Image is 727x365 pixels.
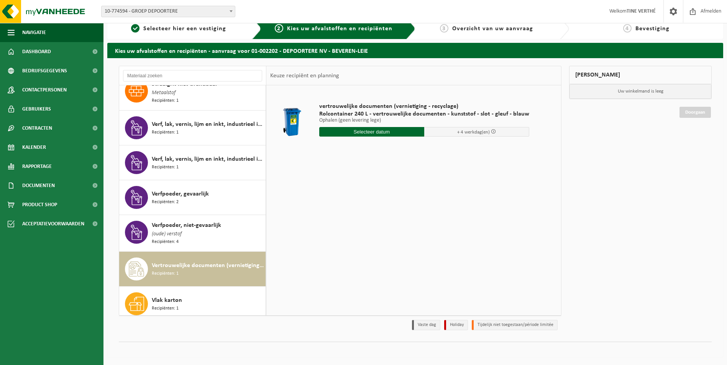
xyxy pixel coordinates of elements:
[152,120,264,129] span: Verf, lak, vernis, lijm en inkt, industrieel in 200lt-vat
[119,145,266,180] button: Verf, lak, vernis, lijm en inkt, industrieel in kleinverpakking Recipiënten: 1
[123,70,262,81] input: Materiaal zoeken
[119,111,266,145] button: Verf, lak, vernis, lijm en inkt, industrieel in 200lt-vat Recipiënten: 1
[22,42,51,61] span: Dashboard
[635,26,670,32] span: Bevestiging
[22,214,84,233] span: Acceptatievoorwaarden
[22,80,67,99] span: Contactpersonen
[152,261,264,270] span: Vertrouwelijke documenten (vernietiging - recyclage)
[111,24,246,33] a: 1Selecteer hier een vestiging
[152,270,179,277] span: Recipiënten: 1
[152,97,179,104] span: Recipiënten: 1
[452,26,533,32] span: Overzicht van uw aanvraag
[152,199,179,206] span: Recipiënten: 2
[152,155,264,164] span: Verf, lak, vernis, lijm en inkt, industrieel in kleinverpakking
[444,320,468,330] li: Holiday
[119,252,266,287] button: Vertrouwelijke documenten (vernietiging - recyclage) Recipiënten: 1
[266,66,343,85] div: Keuze recipiënt en planning
[119,215,266,252] button: Verfpoeder, niet-gevaarlijk (oude) verstof Recipiënten: 4
[152,296,182,305] span: Vlak karton
[119,287,266,321] button: Vlak karton Recipiënten: 1
[119,180,266,215] button: Verfpoeder, gevaarlijk Recipiënten: 2
[679,107,711,118] a: Doorgaan
[569,84,711,99] p: Uw winkelmand is leeg
[152,164,179,171] span: Recipiënten: 1
[22,23,46,42] span: Navigatie
[319,127,424,137] input: Selecteer datum
[131,24,139,33] span: 1
[22,195,57,214] span: Product Shop
[319,118,529,123] p: Ophalen (geen levering lege)
[102,6,235,17] span: 10-774594 - GROEP DEPOORTERE
[22,61,67,80] span: Bedrijfsgegevens
[472,320,558,330] li: Tijdelijk niet toegestaan/période limitée
[152,305,179,312] span: Recipiënten: 1
[569,66,712,84] div: [PERSON_NAME]
[119,74,266,111] button: Straalgrit niet-brandbaar Metaalstof Recipiënten: 1
[152,129,179,136] span: Recipiënten: 1
[440,24,448,33] span: 3
[152,230,182,238] span: (oude) verstof
[319,103,529,110] span: vertrouwelijke documenten (vernietiging - recyclage)
[457,130,490,135] span: + 4 werkdag(en)
[152,189,209,199] span: Verfpoeder, gevaarlijk
[22,138,46,157] span: Kalender
[412,320,440,330] li: Vaste dag
[22,176,55,195] span: Documenten
[22,157,52,176] span: Rapportage
[275,24,283,33] span: 2
[152,89,176,97] span: Metaalstof
[627,8,656,14] strong: TINE VERTHÉ
[143,26,226,32] span: Selecteer hier een vestiging
[107,43,723,58] h2: Kies uw afvalstoffen en recipiënten - aanvraag voor 01-002202 - DEPOORTERE NV - BEVEREN-LEIE
[319,110,529,118] span: Rolcontainer 240 L - vertrouwelijke documenten - kunststof - slot - gleuf - blauw
[22,99,51,119] span: Gebruikers
[22,119,52,138] span: Contracten
[623,24,632,33] span: 4
[152,238,179,246] span: Recipiënten: 4
[152,221,221,230] span: Verfpoeder, niet-gevaarlijk
[287,26,392,32] span: Kies uw afvalstoffen en recipiënten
